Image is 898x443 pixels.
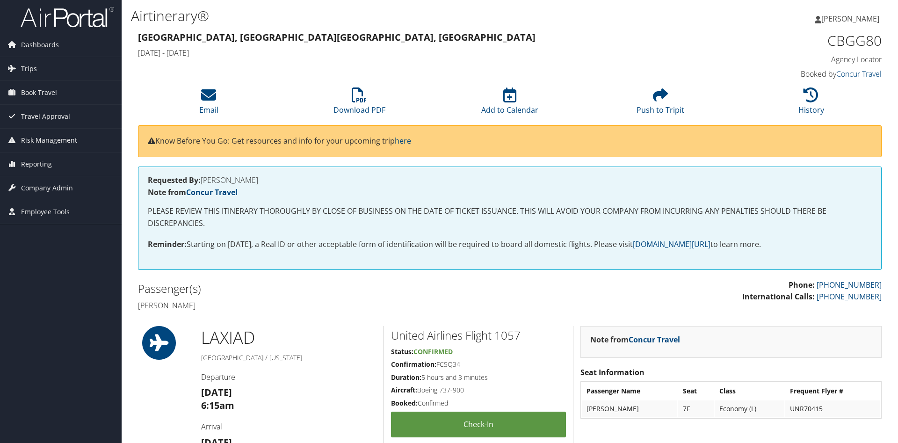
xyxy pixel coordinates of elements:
[629,334,680,345] a: Concur Travel
[582,383,677,399] th: Passenger Name
[395,136,411,146] a: here
[391,385,417,394] strong: Aircraft:
[391,373,566,382] h5: 5 hours and 3 minutes
[582,400,677,417] td: [PERSON_NAME]
[817,291,882,302] a: [PHONE_NUMBER]
[391,399,566,408] h5: Confirmed
[21,200,70,224] span: Employee Tools
[815,5,889,33] a: [PERSON_NAME]
[21,105,70,128] span: Travel Approval
[391,399,418,407] strong: Booked:
[21,57,37,80] span: Trips
[413,347,453,356] span: Confirmed
[131,6,636,26] h1: Airtinerary®
[391,373,421,382] strong: Duration:
[706,31,882,51] h1: CBGG80
[333,93,385,115] a: Download PDF
[706,69,882,79] h4: Booked by
[678,383,714,399] th: Seat
[201,386,232,399] strong: [DATE]
[789,280,815,290] strong: Phone:
[590,334,680,345] strong: Note from
[148,205,872,229] p: PLEASE REVIEW THIS ITINERARY THOROUGHLY BY CLOSE OF BUSINESS ON THE DATE OF TICKET ISSUANCE. THIS...
[148,187,238,197] strong: Note from
[201,372,377,382] h4: Departure
[633,239,710,249] a: [DOMAIN_NAME][URL]
[391,412,566,437] a: Check-in
[21,153,52,176] span: Reporting
[138,48,692,58] h4: [DATE] - [DATE]
[148,239,872,251] p: Starting on [DATE], a Real ID or other acceptable form of identification will be required to boar...
[391,360,436,369] strong: Confirmation:
[580,367,645,378] strong: Seat Information
[148,175,201,185] strong: Requested By:
[785,400,880,417] td: UNR70415
[201,421,377,432] h4: Arrival
[391,385,566,395] h5: Boeing 737-900
[201,399,234,412] strong: 6:15am
[148,176,872,184] h4: [PERSON_NAME]
[817,280,882,290] a: [PHONE_NUMBER]
[138,281,503,297] h2: Passenger(s)
[785,383,880,399] th: Frequent Flyer #
[21,129,77,152] span: Risk Management
[637,93,684,115] a: Push to Tripit
[138,300,503,311] h4: [PERSON_NAME]
[186,187,238,197] a: Concur Travel
[21,176,73,200] span: Company Admin
[836,69,882,79] a: Concur Travel
[678,400,714,417] td: 7F
[199,93,218,115] a: Email
[201,326,377,349] h1: LAX IAD
[715,383,785,399] th: Class
[798,93,824,115] a: History
[742,291,815,302] strong: International Calls:
[21,33,59,57] span: Dashboards
[148,239,187,249] strong: Reminder:
[391,360,566,369] h5: FC5Q34
[21,6,114,28] img: airportal-logo.png
[706,54,882,65] h4: Agency Locator
[821,14,879,24] span: [PERSON_NAME]
[148,135,872,147] p: Know Before You Go: Get resources and info for your upcoming trip
[715,400,785,417] td: Economy (L)
[391,347,413,356] strong: Status:
[138,31,536,44] strong: [GEOGRAPHIC_DATA], [GEOGRAPHIC_DATA] [GEOGRAPHIC_DATA], [GEOGRAPHIC_DATA]
[481,93,538,115] a: Add to Calendar
[201,353,377,363] h5: [GEOGRAPHIC_DATA] / [US_STATE]
[391,327,566,343] h2: United Airlines Flight 1057
[21,81,57,104] span: Book Travel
